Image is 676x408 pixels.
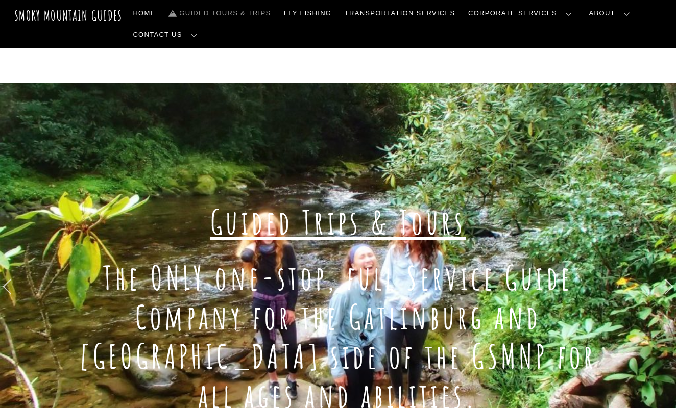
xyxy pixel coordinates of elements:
[164,3,275,24] a: Guided Tours & Trips
[129,24,205,45] a: Contact Us
[14,7,123,24] a: Smoky Mountain Guides
[341,3,459,24] a: Transportation Services
[210,201,466,243] span: Guided Trips & Tours
[464,3,580,24] a: Corporate Services
[585,3,638,24] a: About
[280,3,335,24] a: Fly Fishing
[129,3,160,24] a: Home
